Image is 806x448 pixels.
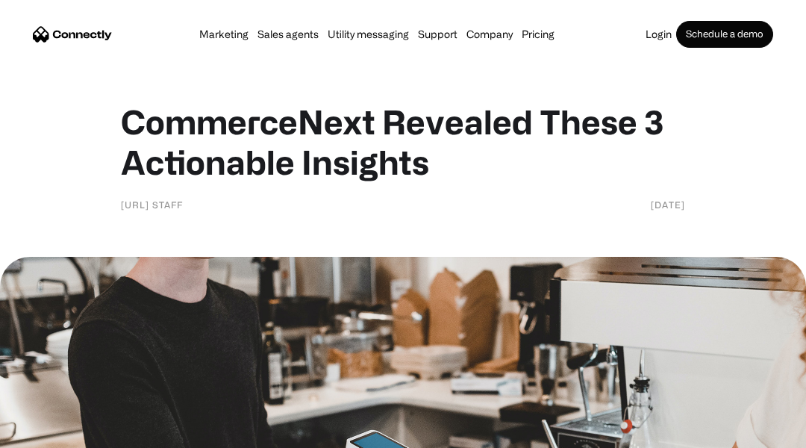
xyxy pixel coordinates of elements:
aside: Language selected: English [15,422,90,443]
a: home [33,23,112,46]
a: Pricing [517,28,559,40]
div: Company [466,24,513,45]
a: Support [413,28,462,40]
a: Schedule a demo [676,21,773,48]
a: Sales agents [253,28,323,40]
a: Login [641,28,676,40]
a: Marketing [195,28,253,40]
ul: Language list [30,422,90,443]
div: [DATE] [651,197,685,212]
a: Utility messaging [323,28,413,40]
div: [URL] Staff [121,197,183,212]
div: Company [462,24,517,45]
h1: CommerceNext Revealed These 3 Actionable Insights [121,102,685,182]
